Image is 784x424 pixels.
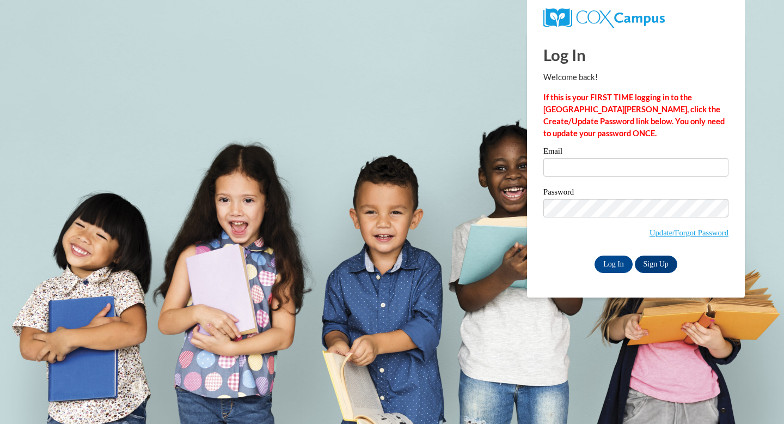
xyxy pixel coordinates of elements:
[543,44,728,66] h1: Log In
[650,228,728,237] a: Update/Forgot Password
[543,71,728,83] p: Welcome back!
[543,188,728,199] label: Password
[543,147,728,158] label: Email
[543,8,665,28] img: COX Campus
[543,13,665,22] a: COX Campus
[595,256,633,273] input: Log In
[635,256,677,273] a: Sign Up
[543,93,725,138] strong: If this is your FIRST TIME logging in to the [GEOGRAPHIC_DATA][PERSON_NAME], click the Create/Upd...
